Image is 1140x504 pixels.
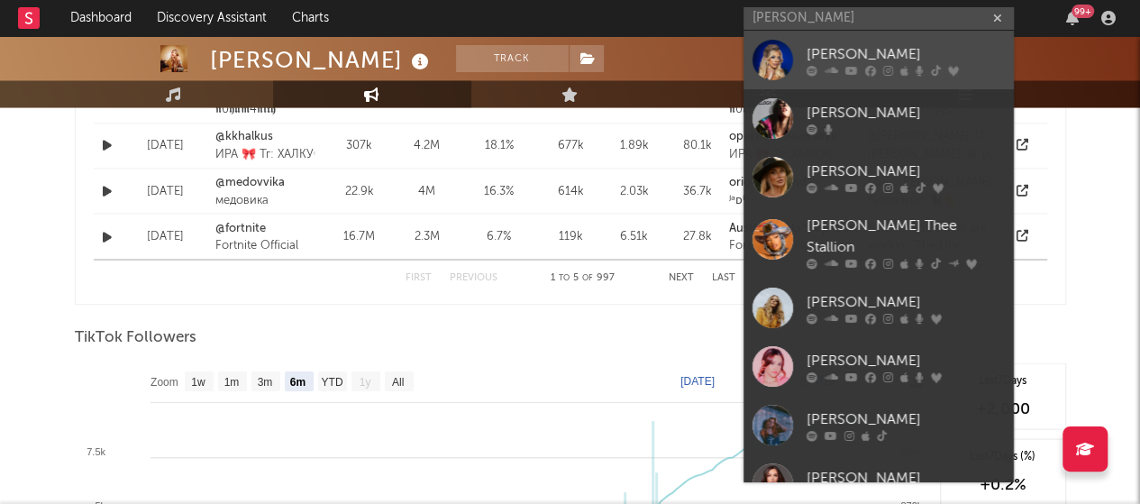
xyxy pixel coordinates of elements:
[743,148,1014,206] a: [PERSON_NAME]
[729,128,837,163] a: оригинальный звукИРА 🎀 Тг: ХАЛКУС
[125,182,206,200] div: [DATE]
[289,376,305,389] text: 6m
[549,137,594,155] div: 677k
[807,160,1005,182] div: [PERSON_NAME]
[743,31,1014,89] a: [PERSON_NAME]
[450,272,497,282] button: Previous
[729,236,877,254] div: Fortnite Official
[549,227,594,245] div: 119k
[729,146,837,164] div: ИРА 🎀 Тг: ХАЛКУС
[603,182,666,200] div: 2.03k
[729,131,837,142] strong: оригинальный звук
[582,273,593,281] span: of
[405,182,450,200] div: 4M
[549,182,594,200] div: 614k
[807,215,1005,259] div: [PERSON_NAME] Thee Stallion
[1072,5,1094,18] div: 99 +
[87,446,105,457] text: 7.5k
[210,45,433,75] div: [PERSON_NAME]
[215,219,315,237] a: @fortnite
[456,45,569,72] button: Track
[321,376,342,389] text: YTD
[675,137,720,155] div: 80.1k
[405,137,450,155] div: 4.2M
[807,350,1005,371] div: [PERSON_NAME]
[603,227,666,245] div: 6.51k
[215,236,315,254] div: Fortnite Official
[215,128,315,146] a: @kkhalkus
[1066,11,1079,25] button: 99+
[807,291,1005,313] div: [PERSON_NAME]
[406,272,432,282] button: First
[324,182,396,200] div: 22.9k
[75,327,196,349] span: TikTok Followers
[603,137,666,155] div: 1.89k
[807,43,1005,65] div: [PERSON_NAME]
[669,272,694,282] button: Next
[215,146,315,164] div: ИРА 🎀 Тг: ХАЛКУС
[743,337,1014,396] a: [PERSON_NAME]
[215,191,315,209] div: медовика
[743,89,1014,148] a: [PERSON_NAME]
[215,101,315,119] div: 𝖓0𝖍𝖚𝖒4𝖓𝖎𝖙𝖞
[950,473,1056,495] div: +0.2 %
[215,173,315,191] a: @medovvika
[459,227,540,245] div: 6.7 %
[191,376,205,389] text: 1w
[125,227,206,245] div: [DATE]
[807,408,1005,430] div: [PERSON_NAME]
[150,376,178,389] text: Zoom
[743,279,1014,337] a: [PERSON_NAME]
[675,182,720,200] div: 36.7k
[534,267,633,289] div: 1 5 997
[324,227,396,245] div: 16.7M
[559,273,570,281] span: to
[675,227,720,245] div: 27.8k
[729,176,807,188] strong: original sound
[729,222,877,234] strong: Austin (Boots Stop Workin')
[359,376,370,389] text: 1y
[743,206,1014,279] a: [PERSON_NAME] Thee Stallion
[729,101,862,119] div: 𝖓0𝖍𝖚𝖒4𝖓𝖎𝖙𝖞
[324,137,396,155] div: 307k
[391,376,403,389] text: All
[680,375,715,388] text: [DATE]
[257,376,272,389] text: 3m
[743,7,1014,30] input: Search for artists
[807,102,1005,124] div: [PERSON_NAME]
[729,219,877,254] a: Austin (Boots Stop Workin')Fortnite Official
[125,137,206,155] div: [DATE]
[459,137,540,155] div: 18.1 %
[729,191,807,209] div: ᴶᵃᴅᴱ
[405,227,450,245] div: 2.3M
[712,272,735,282] button: Last
[729,173,807,208] a: original soundᴶᵃᴅᴱ
[743,396,1014,454] a: [PERSON_NAME]
[459,182,540,200] div: 16.3 %
[807,467,1005,489] div: [PERSON_NAME]
[223,376,239,389] text: 1m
